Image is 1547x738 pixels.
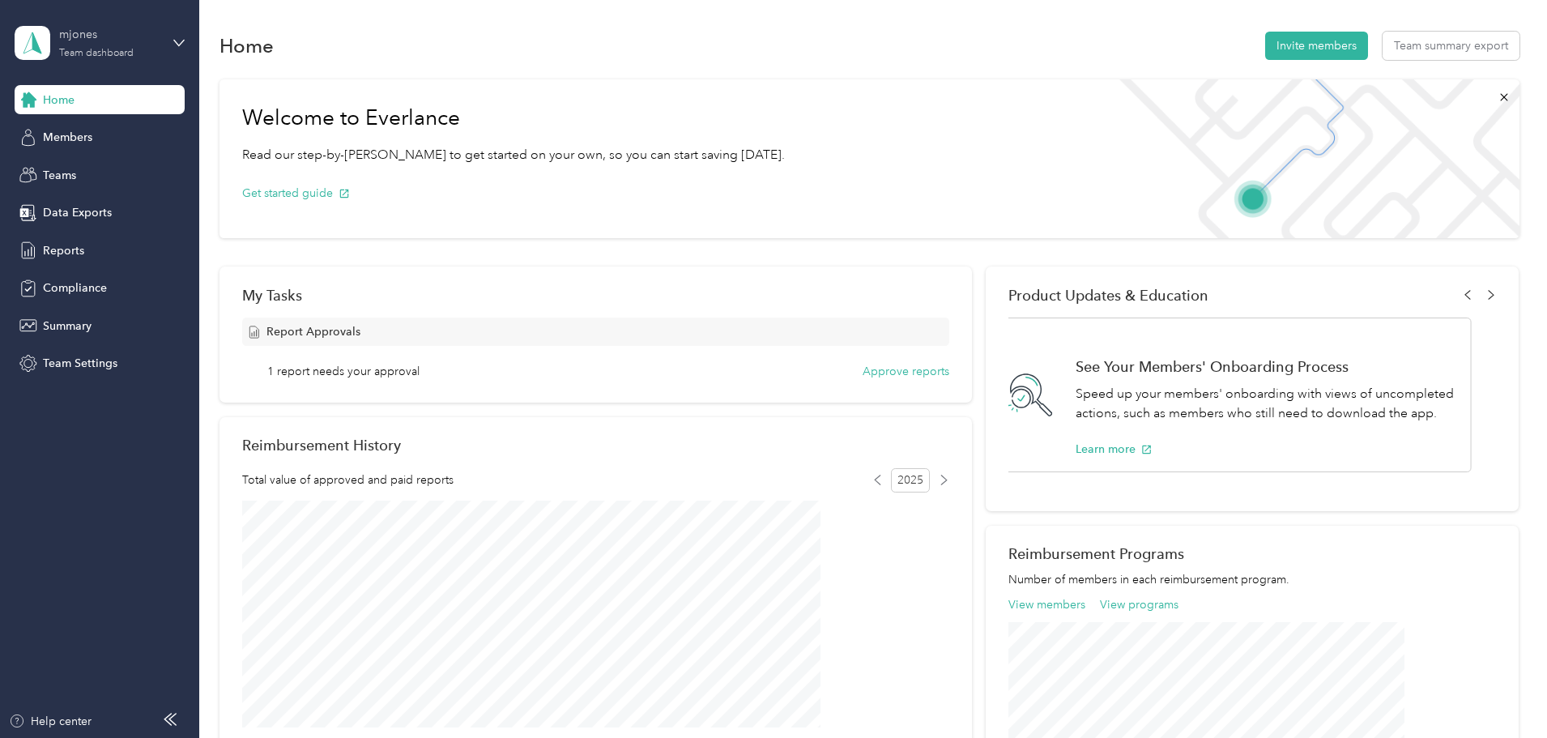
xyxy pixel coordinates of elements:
[242,437,401,454] h2: Reimbursement History
[1008,287,1208,304] span: Product Updates & Education
[59,26,160,43] div: mjones
[43,204,112,221] span: Data Exports
[1076,384,1454,424] p: Speed up your members' onboarding with views of uncompleted actions, such as members who still ne...
[242,287,949,304] div: My Tasks
[59,49,134,58] div: Team dashboard
[43,129,92,146] span: Members
[9,713,92,730] button: Help center
[1100,596,1178,613] button: View programs
[1076,441,1153,458] button: Learn more
[1383,32,1519,60] button: Team summary export
[1456,647,1547,738] iframe: Everlance-gr Chat Button Frame
[863,363,949,380] button: Approve reports
[891,468,930,493] span: 2025
[242,105,785,131] h1: Welcome to Everlance
[219,37,274,54] h1: Home
[1076,358,1454,375] h1: See Your Members' Onboarding Process
[266,323,360,340] span: Report Approvals
[1008,545,1496,562] h2: Reimbursement Programs
[1103,79,1519,238] img: Welcome to everlance
[43,318,92,335] span: Summary
[242,145,785,165] p: Read our step-by-[PERSON_NAME] to get started on your own, so you can start saving [DATE].
[267,363,420,380] span: 1 report needs your approval
[242,185,350,202] button: Get started guide
[242,471,454,488] span: Total value of approved and paid reports
[43,279,107,296] span: Compliance
[1265,32,1368,60] button: Invite members
[1008,571,1496,588] p: Number of members in each reimbursement program.
[43,355,117,372] span: Team Settings
[43,167,76,184] span: Teams
[43,92,75,109] span: Home
[43,242,84,259] span: Reports
[1008,596,1085,613] button: View members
